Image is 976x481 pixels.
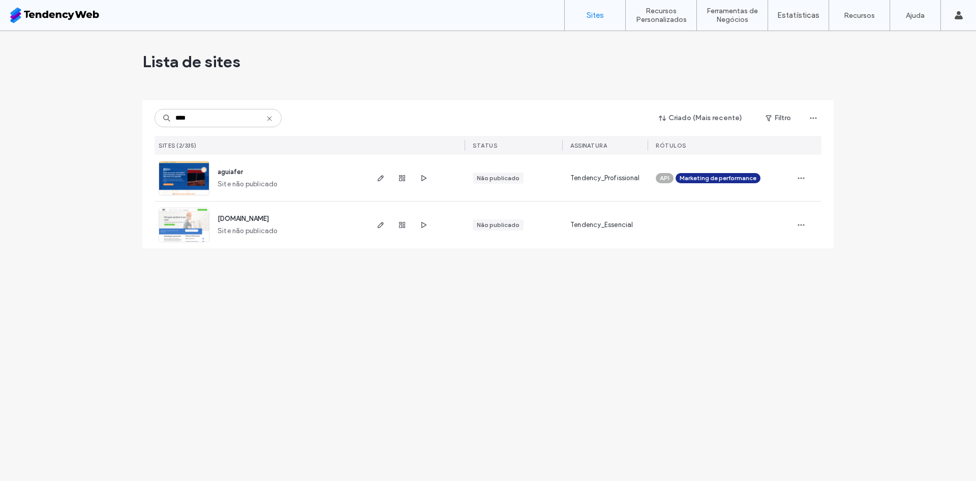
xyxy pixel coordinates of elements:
button: Filtro [755,110,801,126]
label: Recursos [844,11,875,20]
span: Site não publicado [218,226,278,236]
span: Sites (2/335) [159,142,197,149]
span: Tendency_Profissional [570,173,639,183]
label: Ferramentas de Negócios [697,7,768,24]
span: Site não publicado [218,179,278,189]
label: Estatísticas [777,11,819,20]
div: Não publicado [477,220,520,230]
div: Não publicado [477,174,520,183]
label: Recursos Personalizados [626,7,696,24]
label: Ajuda [906,11,925,20]
label: Sites [587,11,604,20]
a: [DOMAIN_NAME] [218,215,269,222]
span: Lista de sites [142,51,240,72]
span: STATUS [473,142,497,149]
button: Criado (Mais recente) [650,110,751,126]
span: Marketing de performance [680,174,756,183]
span: Assinatura [570,142,607,149]
span: API [660,174,669,183]
span: Rótulos [656,142,686,149]
a: aguiafer [218,168,243,176]
span: Tendency_Essencial [570,220,633,230]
